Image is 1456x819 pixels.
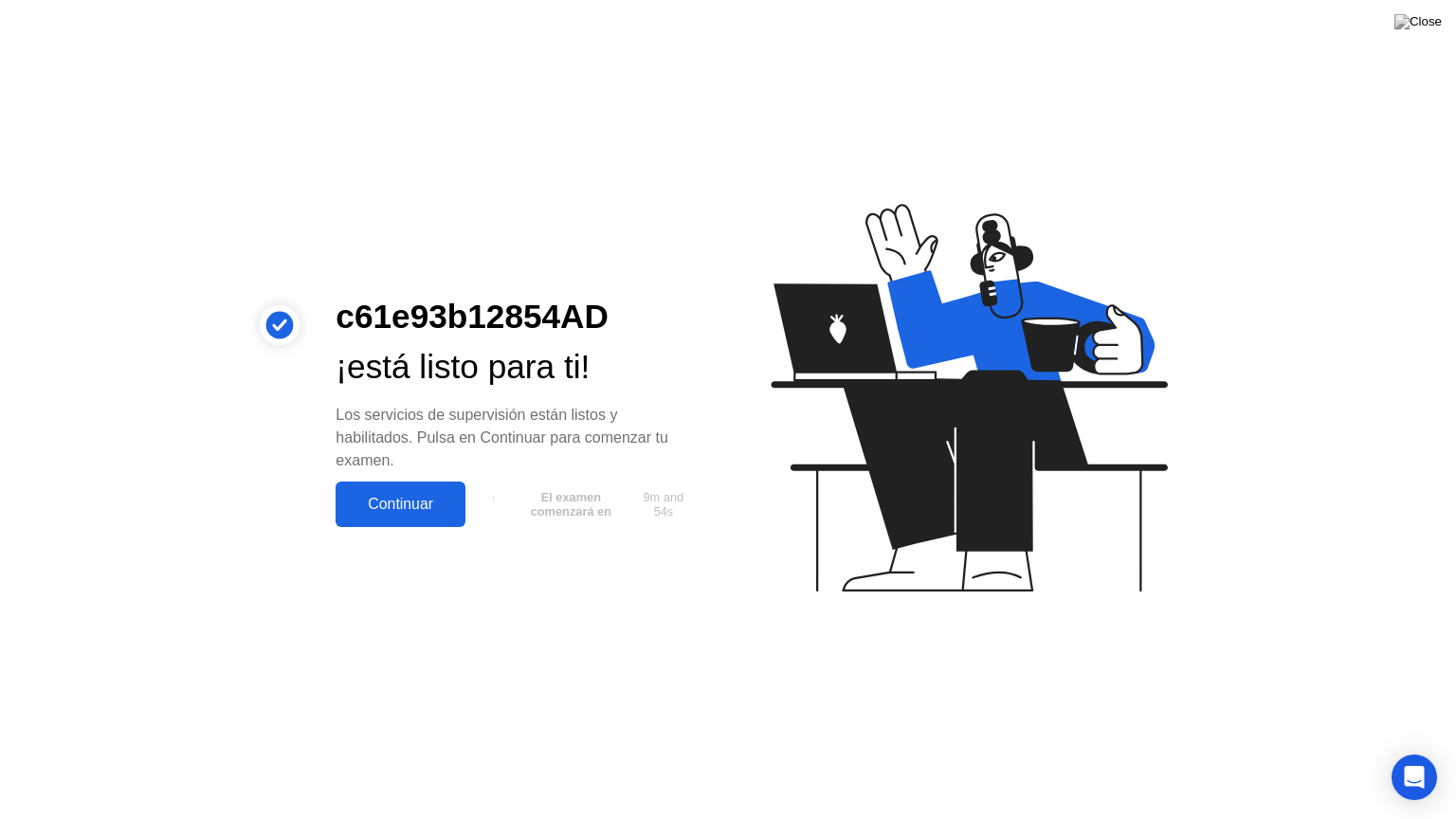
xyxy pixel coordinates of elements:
[1394,14,1442,29] img: Close
[341,496,460,513] div: Continuar
[336,342,698,392] div: ¡está listo para ti!
[336,482,465,527] button: Continuar
[1392,755,1437,800] div: Open Intercom Messenger
[336,292,698,342] div: c61e93b12854AD
[636,490,691,519] span: 9m and 54s
[475,486,698,522] button: El examen comenzará en9m and 54s
[336,404,698,472] div: Los servicios de supervisión están listos y habilitados. Pulsa en Continuar para comenzar tu examen.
